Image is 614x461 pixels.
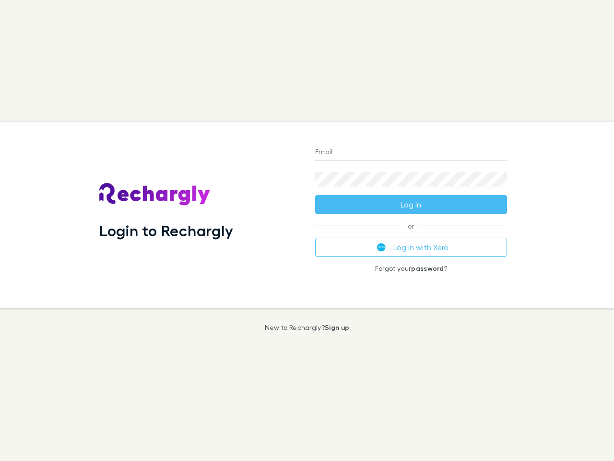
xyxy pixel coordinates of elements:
h1: Login to Rechargly [99,221,233,240]
img: Rechargly's Logo [99,183,211,206]
p: Forgot your ? [315,265,507,272]
a: Sign up [325,323,349,331]
a: password [411,264,444,272]
p: New to Rechargly? [265,324,350,331]
button: Log in [315,195,507,214]
button: Log in with Xero [315,238,507,257]
img: Xero's logo [377,243,386,252]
